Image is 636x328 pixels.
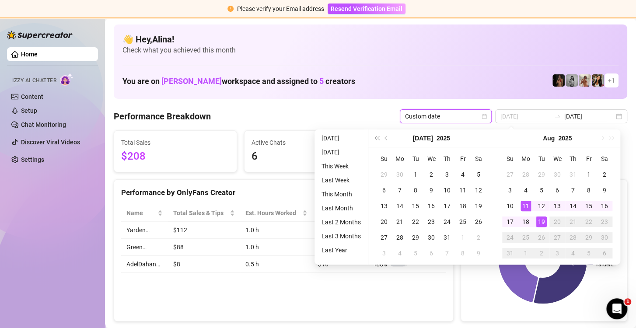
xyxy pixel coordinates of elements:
[318,133,364,143] li: [DATE]
[565,245,581,261] td: 2025-09-04
[114,110,211,122] h4: Performance Breakdown
[592,74,604,87] img: AdelDahan
[549,151,565,167] th: We
[518,151,534,167] th: Mo
[581,151,597,167] th: Fr
[21,107,37,114] a: Setup
[313,239,367,256] td: $88
[521,216,531,227] div: 18
[442,201,452,211] div: 17
[423,214,439,230] td: 2025-07-23
[536,185,547,195] div: 5
[565,230,581,245] td: 2025-08-28
[318,231,364,241] li: Last 3 Months
[552,216,563,227] div: 20
[426,185,437,195] div: 9
[552,185,563,195] div: 6
[379,169,389,180] div: 29
[458,248,468,258] div: 8
[564,112,614,121] input: End date
[372,129,381,147] button: Last year (Control + left)
[121,205,168,222] th: Name
[122,45,619,55] span: Check what you achieved this month
[395,232,405,243] div: 28
[439,198,455,214] td: 2025-07-17
[471,167,486,182] td: 2025-07-05
[502,182,518,198] td: 2025-08-03
[549,230,565,245] td: 2025-08-27
[581,182,597,198] td: 2025-08-08
[521,248,531,258] div: 1
[21,93,43,100] a: Content
[121,222,168,239] td: Yarden…
[534,230,549,245] td: 2025-08-26
[395,201,405,211] div: 14
[410,185,421,195] div: 8
[168,239,240,256] td: $88
[502,214,518,230] td: 2025-08-17
[505,201,515,211] div: 10
[161,77,222,86] span: [PERSON_NAME]
[581,167,597,182] td: 2025-08-01
[597,182,612,198] td: 2025-08-09
[518,245,534,261] td: 2025-09-01
[473,185,484,195] div: 12
[549,182,565,198] td: 2025-08-06
[549,245,565,261] td: 2025-09-03
[455,151,471,167] th: Fr
[455,214,471,230] td: 2025-07-25
[379,185,389,195] div: 6
[558,129,572,147] button: Choose a year
[568,169,578,180] div: 31
[455,245,471,261] td: 2025-08-08
[439,151,455,167] th: Th
[536,201,547,211] div: 12
[442,248,452,258] div: 7
[552,248,563,258] div: 3
[439,167,455,182] td: 2025-07-03
[442,216,452,227] div: 24
[536,169,547,180] div: 29
[392,198,408,214] td: 2025-07-14
[60,73,73,86] img: AI Chatter
[552,201,563,211] div: 13
[21,156,44,163] a: Settings
[376,198,392,214] td: 2025-07-13
[423,151,439,167] th: We
[318,189,364,199] li: This Month
[376,182,392,198] td: 2025-07-06
[121,187,446,199] div: Performance by OnlyFans Creator
[505,232,515,243] div: 24
[624,298,631,305] span: 1
[12,77,56,85] span: Izzy AI Chatter
[168,256,240,273] td: $8
[423,182,439,198] td: 2025-07-09
[536,216,547,227] div: 19
[579,74,591,87] img: Green
[606,298,627,319] iframe: Intercom live chat
[534,167,549,182] td: 2025-07-29
[121,256,168,273] td: AdelDahan…
[534,151,549,167] th: Tu
[318,161,364,171] li: This Week
[599,185,610,195] div: 9
[505,185,515,195] div: 3
[392,245,408,261] td: 2025-08-04
[566,74,578,87] img: A
[554,113,561,120] span: swap-right
[455,182,471,198] td: 2025-07-11
[565,214,581,230] td: 2025-08-21
[392,182,408,198] td: 2025-07-07
[392,167,408,182] td: 2025-06-30
[318,217,364,227] li: Last 2 Months
[442,169,452,180] div: 3
[543,129,555,147] button: Choose a month
[552,232,563,243] div: 27
[502,245,518,261] td: 2025-08-31
[122,77,355,86] h1: You are on workspace and assigned to creators
[328,3,405,14] button: Resend Verification Email
[565,182,581,198] td: 2025-08-07
[565,167,581,182] td: 2025-07-31
[392,151,408,167] th: Mo
[237,4,324,14] div: Please verify your Email address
